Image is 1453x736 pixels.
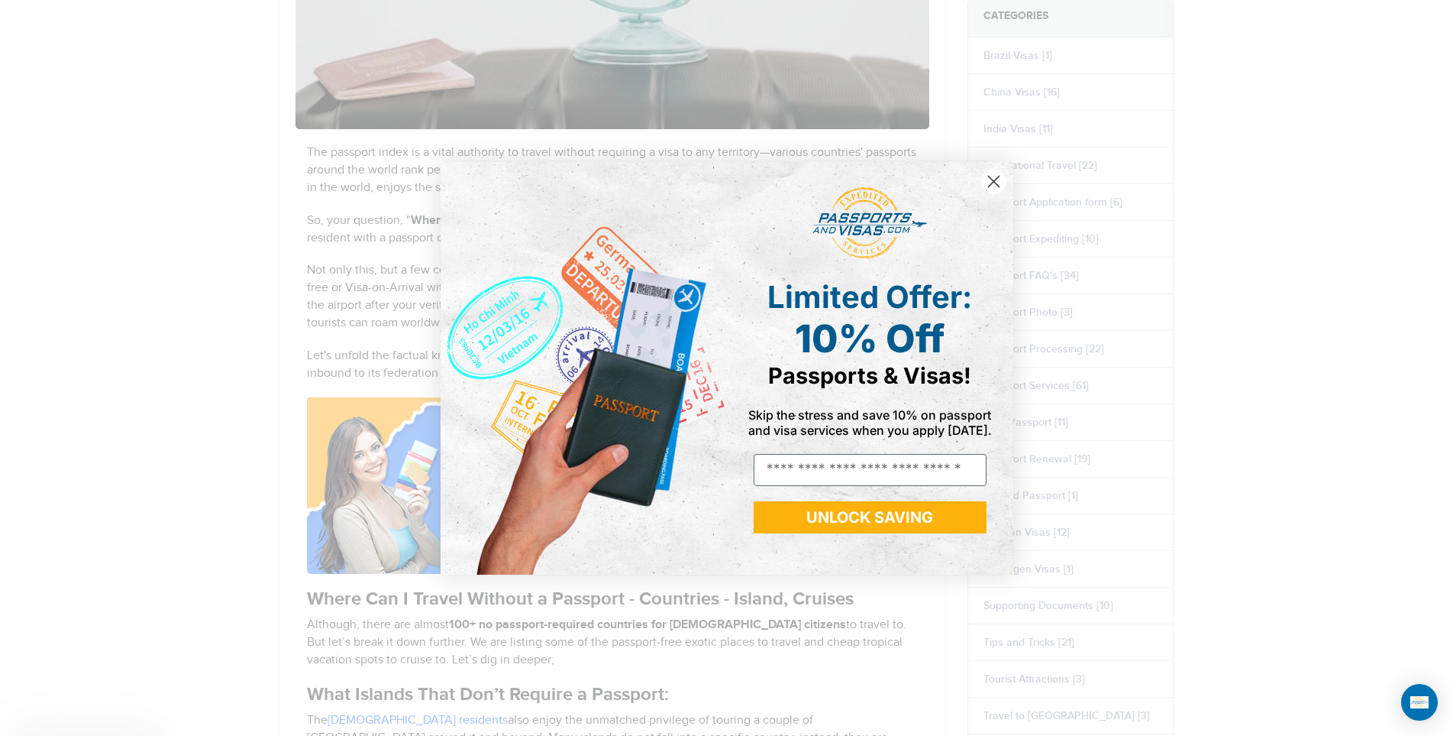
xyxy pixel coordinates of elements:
span: Limited Offer: [767,278,972,316]
button: Close dialog [980,168,1007,195]
img: de9cda0d-0715-46ca-9a25-073762a91ba7.png [441,162,727,575]
div: Open Intercom Messenger [1401,684,1438,721]
button: UNLOCK SAVING [754,501,986,533]
span: Passports & Visas! [768,362,971,389]
img: passports and visas [812,187,927,259]
span: 10% Off [795,316,944,362]
span: Skip the stress and save 10% on passport and visa services when you apply [DATE]. [748,407,992,438]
